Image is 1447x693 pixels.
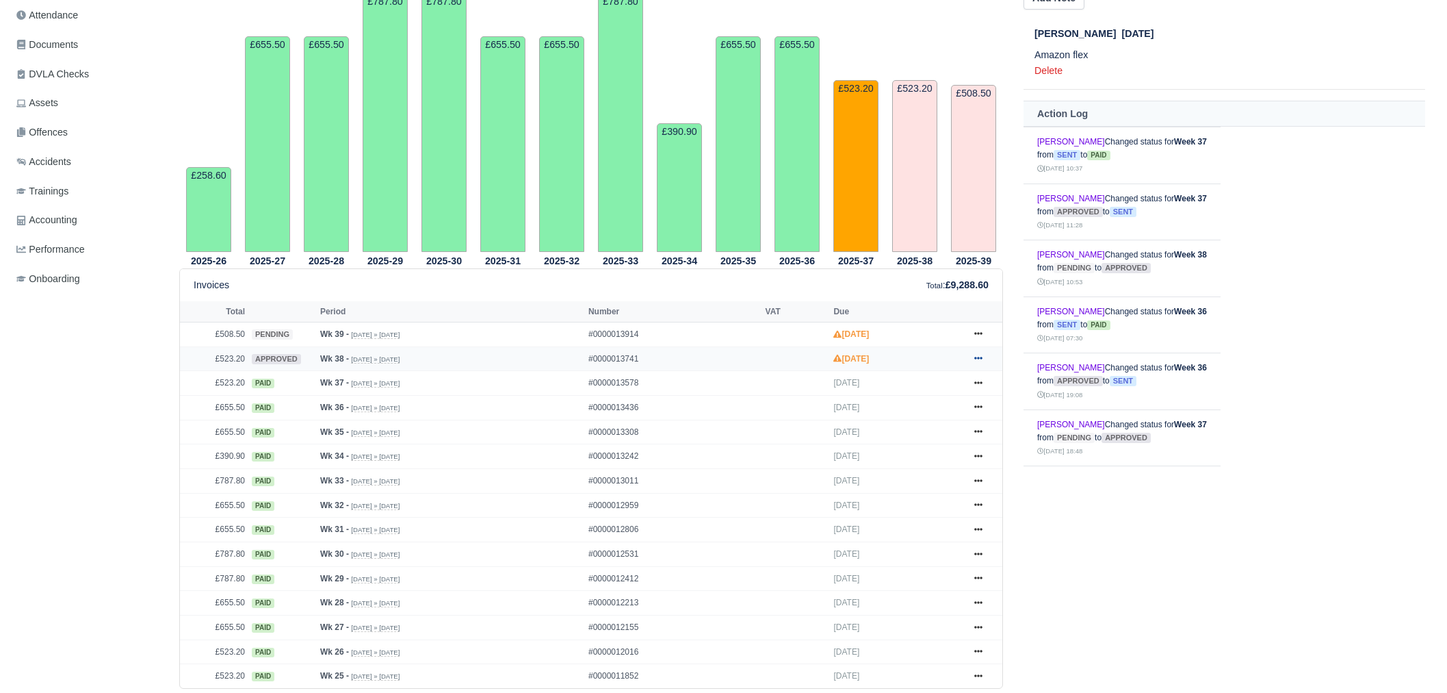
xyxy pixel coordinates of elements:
[351,379,400,388] small: [DATE] » [DATE]
[1034,65,1063,76] a: Delete
[585,323,762,347] td: #0000013914
[252,648,274,657] span: paid
[180,518,248,542] td: £655.50
[585,616,762,640] td: #0000012155
[892,80,937,252] td: £523.20
[320,329,349,339] strong: Wk 39 -
[826,253,885,269] th: 2025-37
[585,346,762,371] td: #0000013741
[1037,447,1082,455] small: [DATE] 18:48
[252,598,274,608] span: paid
[1379,627,1447,693] iframe: Chat Widget
[1037,137,1105,147] a: [PERSON_NAME]
[16,66,89,82] span: DVLA Checks
[317,301,585,322] th: Period
[180,664,248,688] td: £523.20
[1174,250,1207,260] strong: Week 38
[1087,320,1110,330] span: paid
[11,149,163,175] a: Accidents
[180,640,248,664] td: £523.20
[16,242,85,257] span: Performance
[180,591,248,616] td: £655.50
[252,525,274,535] span: paid
[1101,433,1151,443] span: approved
[833,427,859,437] span: [DATE]
[1174,363,1207,373] strong: Week 36
[356,253,415,269] th: 2025-29
[830,301,961,322] th: Due
[180,346,248,371] td: £523.20
[180,323,248,347] td: £508.50
[657,123,702,252] td: £390.90
[585,542,762,567] td: #0000012531
[585,664,762,688] td: #0000011852
[16,212,77,228] span: Accounting
[351,502,400,510] small: [DATE] » [DATE]
[1024,466,1221,523] td: Changed status for from to
[320,451,349,461] strong: Wk 34 -
[320,378,349,388] strong: Wk 37 -
[1037,194,1105,203] a: [PERSON_NAME]
[179,253,238,269] th: 2025-26
[1024,240,1221,297] td: Changed status for from to
[351,599,400,607] small: [DATE] » [DATE]
[1174,420,1207,429] strong: Week 37
[1054,320,1080,330] span: sent
[1034,47,1425,63] p: Amazon flex
[245,36,290,252] td: £655.50
[1034,26,1425,42] div: [DATE]
[351,355,400,364] small: [DATE] » [DATE]
[180,542,248,567] td: £787.80
[11,119,163,146] a: Offences
[320,647,349,657] strong: Wk 26 -
[585,420,762,444] td: #0000013308
[351,672,400,681] small: [DATE] » [DATE]
[11,207,163,234] a: Accounting
[415,253,473,269] th: 2025-30
[1034,28,1116,39] span: [PERSON_NAME]
[650,253,709,269] th: 2025-34
[16,125,68,140] span: Offences
[1037,250,1105,260] a: [PERSON_NAME]
[1054,376,1103,386] span: approved
[1037,164,1082,172] small: [DATE] 10:37
[351,575,400,583] small: [DATE] » [DATE]
[320,427,349,437] strong: Wk 35 -
[11,32,163,58] a: Documents
[11,178,163,205] a: Trainings
[180,420,248,444] td: £655.50
[1174,194,1207,203] strong: Week 37
[180,396,248,420] td: £655.50
[585,444,762,469] td: #0000013242
[11,2,163,29] a: Attendance
[833,549,859,559] span: [DATE]
[946,279,989,290] strong: £9,288.60
[585,640,762,664] td: #0000012016
[11,266,163,292] a: Onboarding
[16,37,78,53] span: Documents
[1110,376,1136,386] span: sent
[1024,297,1221,353] td: Changed status for from to
[926,277,989,293] div: :
[1037,363,1105,373] a: [PERSON_NAME]
[320,671,349,681] strong: Wk 25 -
[180,301,248,322] th: Total
[951,85,996,252] td: £508.50
[480,36,525,252] td: £655.50
[238,253,297,269] th: 2025-27
[320,574,349,583] strong: Wk 29 -
[473,253,532,269] th: 2025-31
[585,518,762,542] td: #0000012806
[320,525,349,534] strong: Wk 31 -
[252,452,274,462] span: paid
[252,379,274,388] span: paid
[320,598,349,607] strong: Wk 28 -
[1024,184,1221,240] td: Changed status for from to
[320,549,349,559] strong: Wk 30 -
[716,36,761,252] td: £655.50
[180,616,248,640] td: £655.50
[585,469,762,494] td: #0000013011
[585,396,762,420] td: #0000013436
[351,551,400,559] small: [DATE] » [DATE]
